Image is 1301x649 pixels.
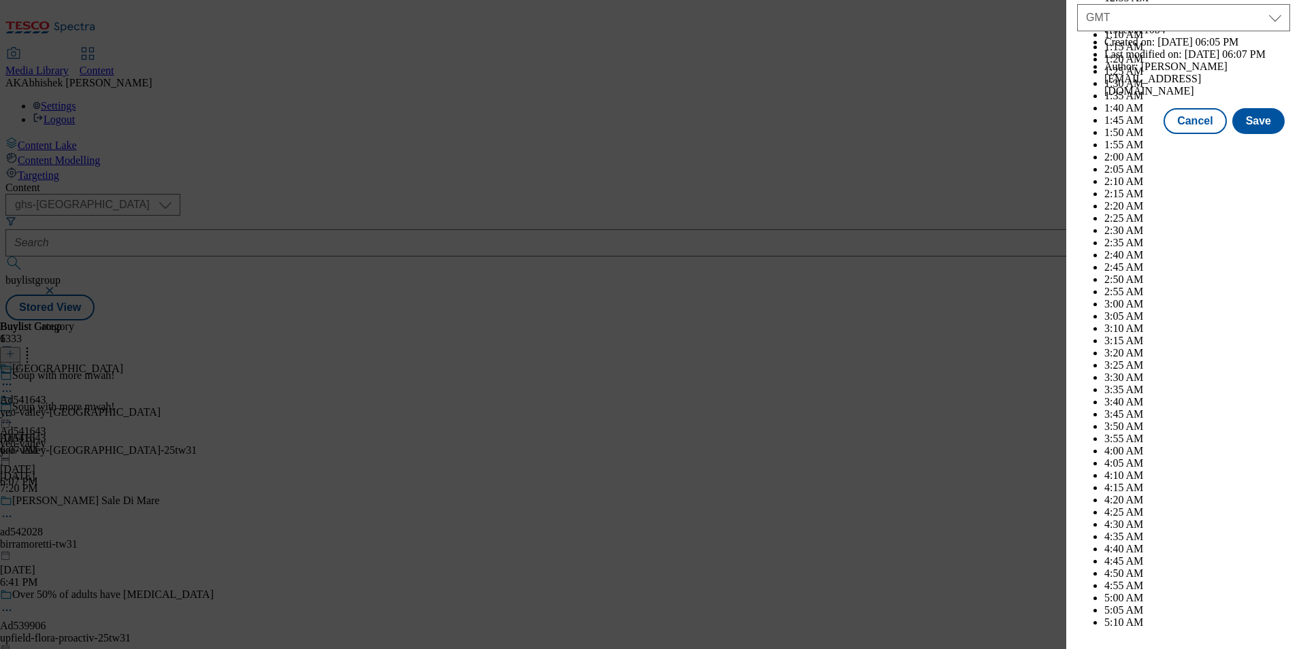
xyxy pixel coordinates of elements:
[1104,335,1290,347] li: 3:15 AM
[1104,322,1290,335] li: 3:10 AM
[1104,41,1290,53] li: 1:15 AM
[1104,127,1290,139] li: 1:50 AM
[1104,176,1290,188] li: 2:10 AM
[1104,65,1290,78] li: 1:25 AM
[1104,29,1290,41] li: 1:10 AM
[1104,445,1290,457] li: 4:00 AM
[1104,310,1290,322] li: 3:05 AM
[1104,371,1290,384] li: 3:30 AM
[1104,212,1290,224] li: 2:25 AM
[1104,518,1290,531] li: 4:30 AM
[1104,616,1290,629] li: 5:10 AM
[1104,90,1290,102] li: 1:35 AM
[1104,53,1290,65] li: 1:20 AM
[1232,108,1285,134] button: Save
[1104,359,1290,371] li: 3:25 AM
[1104,408,1290,420] li: 3:45 AM
[1104,592,1290,604] li: 5:00 AM
[1104,531,1290,543] li: 4:35 AM
[1104,567,1290,580] li: 4:50 AM
[1104,139,1290,151] li: 1:55 AM
[1104,273,1290,286] li: 2:50 AM
[1104,188,1290,200] li: 2:15 AM
[1104,469,1290,482] li: 4:10 AM
[1104,543,1290,555] li: 4:40 AM
[1104,114,1290,127] li: 1:45 AM
[1104,604,1290,616] li: 5:05 AM
[1104,286,1290,298] li: 2:55 AM
[1104,298,1290,310] li: 3:00 AM
[1104,506,1290,518] li: 4:25 AM
[1104,163,1290,176] li: 2:05 AM
[1104,420,1290,433] li: 3:50 AM
[1104,237,1290,249] li: 2:35 AM
[1104,494,1290,506] li: 4:20 AM
[1104,347,1290,359] li: 3:20 AM
[1104,433,1290,445] li: 3:55 AM
[1104,384,1290,396] li: 3:35 AM
[1104,200,1290,212] li: 2:20 AM
[1104,629,1290,641] li: 5:15 AM
[1104,78,1290,90] li: 1:30 AM
[1104,249,1290,261] li: 2:40 AM
[1104,261,1290,273] li: 2:45 AM
[1104,396,1290,408] li: 3:40 AM
[1104,457,1290,469] li: 4:05 AM
[1164,108,1226,134] button: Cancel
[1104,482,1290,494] li: 4:15 AM
[1104,224,1290,237] li: 2:30 AM
[1104,102,1290,114] li: 1:40 AM
[1104,580,1290,592] li: 4:55 AM
[1104,555,1290,567] li: 4:45 AM
[1104,151,1290,163] li: 2:00 AM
